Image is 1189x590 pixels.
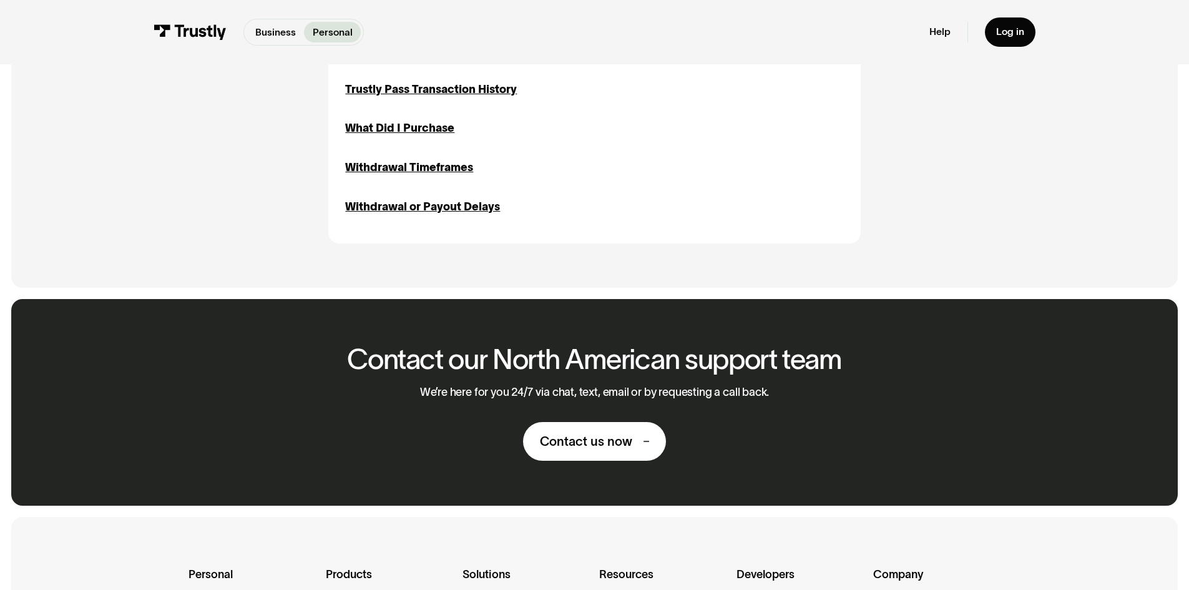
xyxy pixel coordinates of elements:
p: We’re here for you 24/7 via chat, text, email or by requesting a call back. [420,386,770,400]
a: Business [247,22,304,42]
div: Contact us now [540,433,632,450]
p: Business [255,25,296,40]
div: Log in [996,26,1024,38]
a: Help [929,26,951,38]
img: Trustly Logo [154,24,227,40]
a: What Did I Purchase [345,120,454,137]
a: Withdrawal or Payout Delays [345,199,500,215]
a: Trustly Pass Transaction History [345,81,517,98]
a: Personal [304,22,361,42]
a: Contact us now [523,422,666,461]
p: Personal [313,25,353,40]
a: Withdrawal Timeframes [345,159,473,176]
a: Log in [985,17,1035,47]
h2: Contact our North American support team [347,344,842,375]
